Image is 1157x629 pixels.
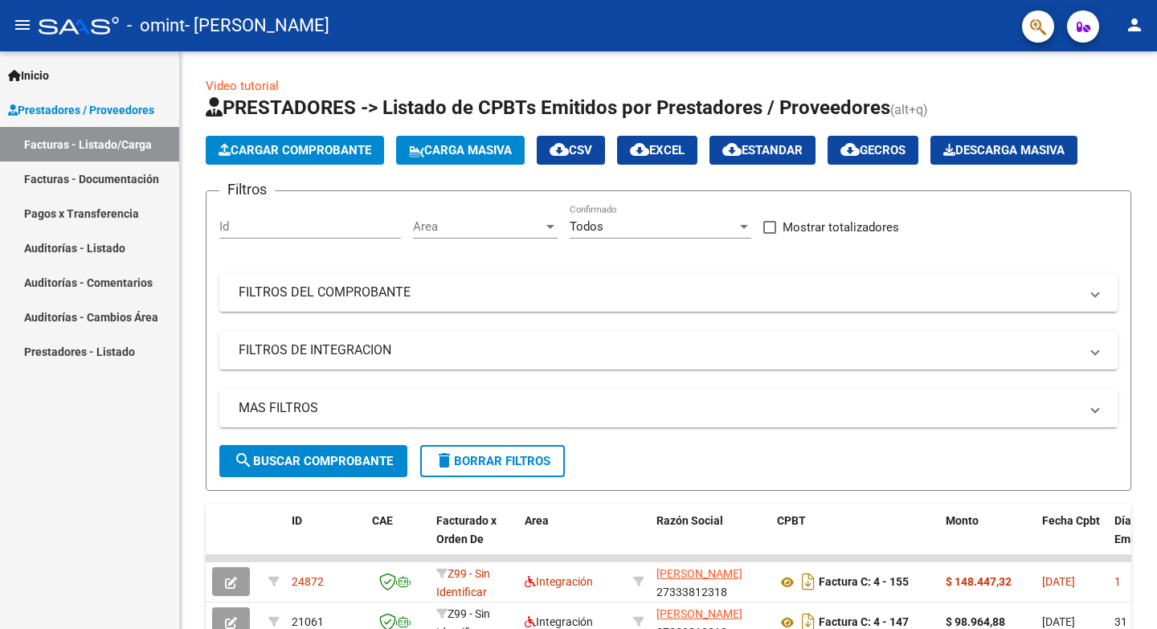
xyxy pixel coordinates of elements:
[1114,615,1127,628] span: 31
[413,219,543,234] span: Area
[630,143,685,157] span: EXCEL
[8,67,49,84] span: Inicio
[8,101,154,119] span: Prestadores / Proveedores
[777,514,806,527] span: CPBT
[185,8,329,43] span: - [PERSON_NAME]
[1102,574,1141,613] iframe: Intercom live chat
[617,136,697,165] button: EXCEL
[656,607,742,620] span: [PERSON_NAME]
[436,567,490,598] span: Z99 - Sin Identificar
[285,504,366,574] datatable-header-cell: ID
[219,445,407,477] button: Buscar Comprobante
[525,575,593,588] span: Integración
[1042,575,1075,588] span: [DATE]
[828,136,918,165] button: Gecros
[13,15,32,35] mat-icon: menu
[219,143,371,157] span: Cargar Comprobante
[219,331,1118,370] mat-expansion-panel-header: FILTROS DE INTEGRACION
[435,454,550,468] span: Borrar Filtros
[430,504,518,574] datatable-header-cell: Facturado x Orden De
[366,504,430,574] datatable-header-cell: CAE
[219,178,275,201] h3: Filtros
[930,136,1077,165] button: Descarga Masiva
[946,575,1012,588] strong: $ 148.447,32
[234,451,253,470] mat-icon: search
[656,514,723,527] span: Razón Social
[840,140,860,159] mat-icon: cloud_download
[127,8,185,43] span: - omint
[939,504,1036,574] datatable-header-cell: Monto
[436,514,497,545] span: Facturado x Orden De
[709,136,816,165] button: Estandar
[1042,514,1100,527] span: Fecha Cpbt
[219,389,1118,427] mat-expansion-panel-header: MAS FILTROS
[943,143,1065,157] span: Descarga Masiva
[722,143,803,157] span: Estandar
[550,143,592,157] span: CSV
[946,514,979,527] span: Monto
[219,273,1118,312] mat-expansion-panel-header: FILTROS DEL COMPROBANTE
[525,615,593,628] span: Integración
[890,102,928,117] span: (alt+q)
[930,136,1077,165] app-download-masive: Descarga masiva de comprobantes (adjuntos)
[550,140,569,159] mat-icon: cloud_download
[292,575,324,588] span: 24872
[1042,615,1075,628] span: [DATE]
[783,218,899,237] span: Mostrar totalizadores
[840,143,906,157] span: Gecros
[798,569,819,594] i: Descargar documento
[420,445,565,477] button: Borrar Filtros
[239,284,1079,301] mat-panel-title: FILTROS DEL COMPROBANTE
[206,136,384,165] button: Cargar Comprobante
[570,219,603,234] span: Todos
[650,504,771,574] datatable-header-cell: Razón Social
[656,565,764,598] div: 27333812318
[946,615,1005,628] strong: $ 98.964,88
[525,514,549,527] span: Area
[206,96,890,119] span: PRESTADORES -> Listado de CPBTs Emitidos por Prestadores / Proveedores
[239,341,1079,359] mat-panel-title: FILTROS DE INTEGRACION
[435,451,454,470] mat-icon: delete
[396,136,525,165] button: Carga Masiva
[630,140,649,159] mat-icon: cloud_download
[722,140,742,159] mat-icon: cloud_download
[819,616,909,629] strong: Factura C: 4 - 147
[292,514,302,527] span: ID
[1036,504,1108,574] datatable-header-cell: Fecha Cpbt
[819,576,909,589] strong: Factura C: 4 - 155
[292,615,324,628] span: 21061
[206,79,279,93] a: Video tutorial
[537,136,605,165] button: CSV
[234,454,393,468] span: Buscar Comprobante
[409,143,512,157] span: Carga Masiva
[771,504,939,574] datatable-header-cell: CPBT
[239,399,1079,417] mat-panel-title: MAS FILTROS
[518,504,627,574] datatable-header-cell: Area
[1125,15,1144,35] mat-icon: person
[656,567,742,580] span: [PERSON_NAME]
[372,514,393,527] span: CAE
